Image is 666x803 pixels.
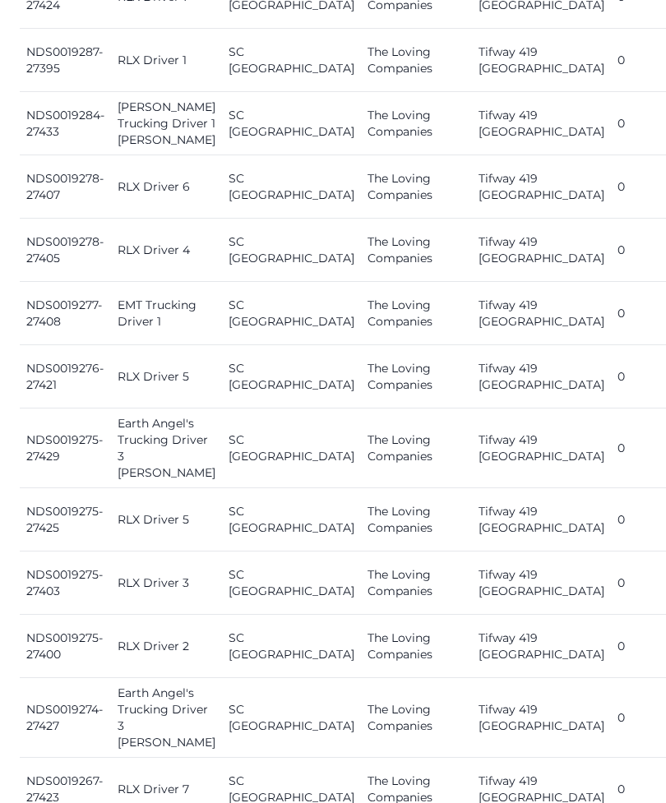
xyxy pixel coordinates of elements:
td: SC [GEOGRAPHIC_DATA] [222,552,361,616]
td: NDS0019278-27405 [20,219,111,283]
td: 0 [611,30,665,93]
td: The Loving Companies [361,346,472,409]
td: 0 [611,346,665,409]
td: Tifway 419 [GEOGRAPHIC_DATA] [472,346,611,409]
td: RLX Driver 3 [111,552,222,616]
td: The Loving Companies [361,616,472,679]
td: The Loving Companies [361,30,472,93]
td: SC [GEOGRAPHIC_DATA] [222,219,361,283]
td: NDS0019287-27395 [20,30,111,93]
td: The Loving Companies [361,283,472,346]
td: EMT Trucking Driver 1 [111,283,222,346]
td: NDS0019275-27425 [20,489,111,552]
td: 0 [611,616,665,679]
td: NDS0019278-27407 [20,156,111,219]
td: Tifway 419 [GEOGRAPHIC_DATA] [472,552,611,616]
td: SC [GEOGRAPHIC_DATA] [222,93,361,156]
td: RLX Driver 5 [111,489,222,552]
td: The Loving Companies [361,552,472,616]
td: RLX Driver 6 [111,156,222,219]
td: 0 [611,679,665,759]
td: 0 [611,283,665,346]
td: Tifway 419 [GEOGRAPHIC_DATA] [472,93,611,156]
td: NDS0019284-27433 [20,93,111,156]
td: NDS0019274-27427 [20,679,111,759]
td: RLX Driver 2 [111,616,222,679]
td: [PERSON_NAME] Trucking Driver 1 [PERSON_NAME] [111,93,222,156]
td: 0 [611,156,665,219]
td: The Loving Companies [361,409,472,489]
td: 0 [611,93,665,156]
td: SC [GEOGRAPHIC_DATA] [222,30,361,93]
td: NDS0019275-27403 [20,552,111,616]
td: NDS0019275-27400 [20,616,111,679]
td: Tifway 419 [GEOGRAPHIC_DATA] [472,219,611,283]
td: SC [GEOGRAPHIC_DATA] [222,616,361,679]
td: Earth Angel's Trucking Driver 3 [PERSON_NAME] [111,409,222,489]
td: Tifway 419 [GEOGRAPHIC_DATA] [472,283,611,346]
td: NDS0019277-27408 [20,283,111,346]
td: Tifway 419 [GEOGRAPHIC_DATA] [472,679,611,759]
td: The Loving Companies [361,219,472,283]
td: RLX Driver 4 [111,219,222,283]
td: SC [GEOGRAPHIC_DATA] [222,156,361,219]
td: SC [GEOGRAPHIC_DATA] [222,489,361,552]
td: SC [GEOGRAPHIC_DATA] [222,679,361,759]
td: Tifway 419 [GEOGRAPHIC_DATA] [472,409,611,489]
td: NDS0019275-27429 [20,409,111,489]
td: 0 [611,219,665,283]
td: NDS0019276-27421 [20,346,111,409]
td: The Loving Companies [361,679,472,759]
td: SC [GEOGRAPHIC_DATA] [222,283,361,346]
td: 0 [611,409,665,489]
td: Tifway 419 [GEOGRAPHIC_DATA] [472,156,611,219]
td: SC [GEOGRAPHIC_DATA] [222,346,361,409]
td: Tifway 419 [GEOGRAPHIC_DATA] [472,489,611,552]
td: RLX Driver 5 [111,346,222,409]
td: 0 [611,552,665,616]
td: The Loving Companies [361,156,472,219]
td: Earth Angel's Trucking Driver 3 [PERSON_NAME] [111,679,222,759]
td: RLX Driver 1 [111,30,222,93]
td: The Loving Companies [361,93,472,156]
td: The Loving Companies [361,489,472,552]
td: Tifway 419 [GEOGRAPHIC_DATA] [472,30,611,93]
td: 0 [611,489,665,552]
td: Tifway 419 [GEOGRAPHIC_DATA] [472,616,611,679]
td: SC [GEOGRAPHIC_DATA] [222,409,361,489]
